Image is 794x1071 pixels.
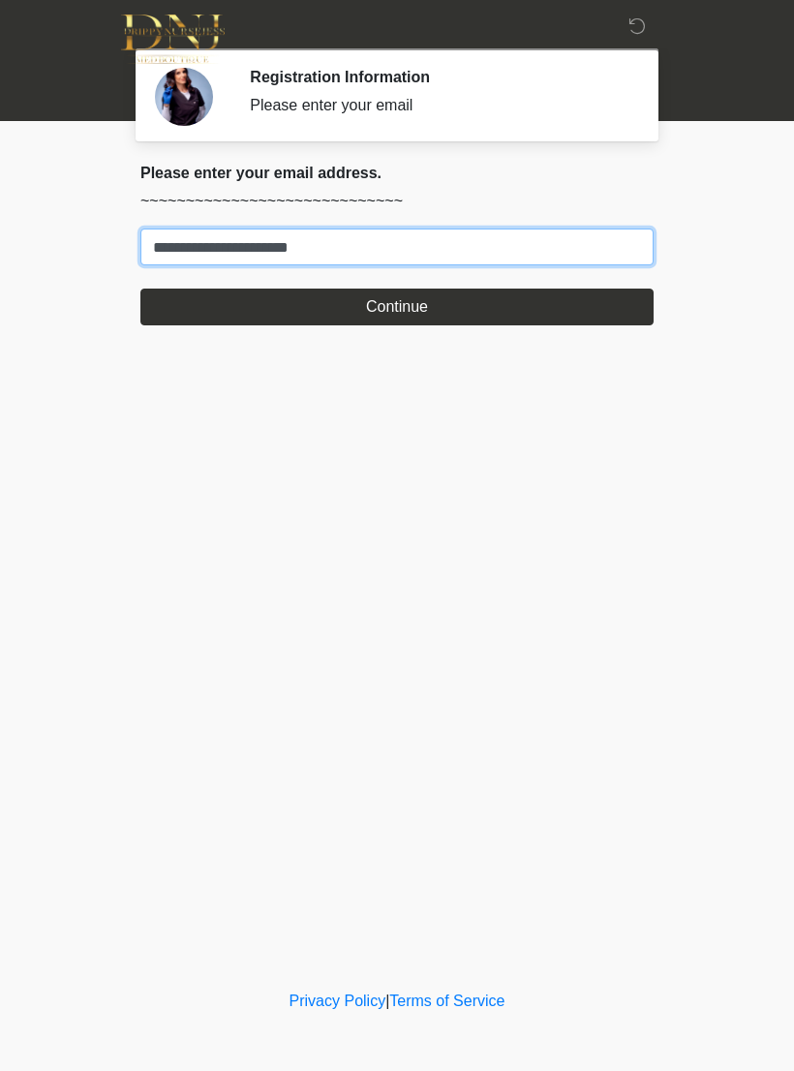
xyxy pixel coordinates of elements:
img: Agent Avatar [155,68,213,126]
h2: Please enter your email address. [140,164,654,182]
a: Privacy Policy [290,993,386,1009]
img: DNJ Med Boutique Logo [121,15,225,64]
a: Terms of Service [389,993,504,1009]
button: Continue [140,289,654,325]
div: Please enter your email [250,94,625,117]
p: ~~~~~~~~~~~~~~~~~~~~~~~~~~~~~ [140,190,654,213]
a: | [385,993,389,1009]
